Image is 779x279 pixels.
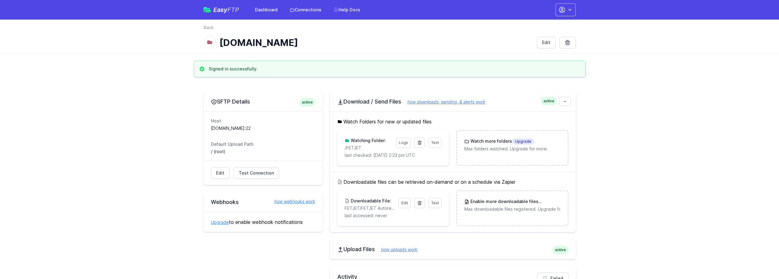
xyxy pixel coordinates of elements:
span: active [552,246,568,254]
h3: Signed in successfully. [209,66,258,72]
dt: Host [211,118,315,124]
img: easyftp_logo.png [204,7,211,13]
a: Upgrade [211,220,229,225]
div: to enable webhook notifications [204,212,323,232]
span: Upgrade [512,138,534,145]
nav: Breadcrumb [204,25,576,34]
a: how downloads, sending, & alerts work [401,99,485,104]
dt: Default Upload Path [211,141,315,147]
h3: Downloadable File: [350,198,391,204]
h5: Downloadable files can be retrieved on-demand or on a schedule via Zapier [337,178,568,186]
dd: [DOMAIN_NAME]:22 [211,125,315,131]
span: active [299,98,315,107]
p: Max folders watched. Upgrade for more. [464,146,560,152]
dd: / (root) [211,149,315,155]
h2: Webhooks [211,198,315,206]
a: Watch more foldersUpgrade Max folders watched. Upgrade for more. [457,131,567,159]
p: Max downloadable files registered. Upgrade for more. [464,206,560,212]
a: Edit [211,167,230,179]
p: FETJET/FETJET Autorenewal Success for Zapier.csv [345,205,395,211]
p: last checked: [DATE] 2:23 pm UTC [345,152,442,158]
a: Edit [399,198,411,208]
h2: Download / Send Files [337,98,568,105]
a: Edit [537,37,556,48]
h3: Watch more folders [469,138,534,145]
h2: SFTP Details [211,98,315,105]
h1: [DOMAIN_NAME] [219,37,532,48]
h3: Watching Folder: [350,138,386,144]
p: last accessed: never [345,213,442,219]
a: Test [429,138,442,148]
h5: Watch Folders for new or updated files [337,118,568,125]
a: Test Connection [234,167,279,179]
span: Test [431,140,439,145]
a: Help Docs [330,4,364,15]
h2: Upload Files [337,246,568,253]
a: Dashboard [251,4,281,15]
a: Enable more downloadable filesUpgrade Max downloadable files registered. Upgrade for more. [457,191,567,220]
span: Easy [213,7,239,13]
a: Connections [286,4,325,15]
a: how uploads work [375,247,418,252]
a: EasyFTP [204,7,239,13]
a: Test [429,198,442,208]
span: Upgrade [538,199,560,205]
span: active [541,97,557,105]
span: FTP [227,6,239,13]
span: Test Connection [239,170,274,176]
h3: Enable more downloadable files [469,198,560,205]
a: Back [204,25,214,31]
a: Logs [396,138,411,148]
span: Test [431,201,439,205]
a: how webhooks work [268,198,315,205]
p: /FETJET [345,145,392,151]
